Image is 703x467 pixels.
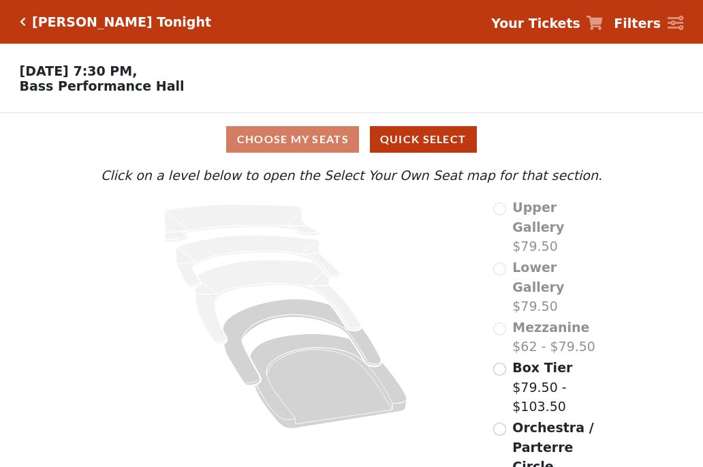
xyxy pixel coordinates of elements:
path: Lower Gallery - Seats Available: 0 [176,235,341,287]
p: Click on a level below to open the Select Your Own Seat map for that section. [97,166,606,185]
h5: [PERSON_NAME] Tonight [32,14,211,30]
span: Box Tier [512,360,572,375]
strong: Filters [614,16,661,31]
label: $79.50 [512,198,606,256]
label: $79.50 [512,258,606,316]
strong: Your Tickets [491,16,580,31]
a: Click here to go back to filters [20,17,26,27]
span: Upper Gallery [512,200,564,235]
label: $79.50 - $103.50 [512,358,606,417]
path: Orchestra / Parterre Circle - Seats Available: 574 [250,334,407,429]
span: Lower Gallery [512,260,564,295]
label: $62 - $79.50 [512,318,595,357]
a: Your Tickets [491,14,603,33]
a: Filters [614,14,683,33]
span: Mezzanine [512,320,589,335]
button: Quick Select [370,126,477,153]
path: Upper Gallery - Seats Available: 0 [164,205,319,242]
